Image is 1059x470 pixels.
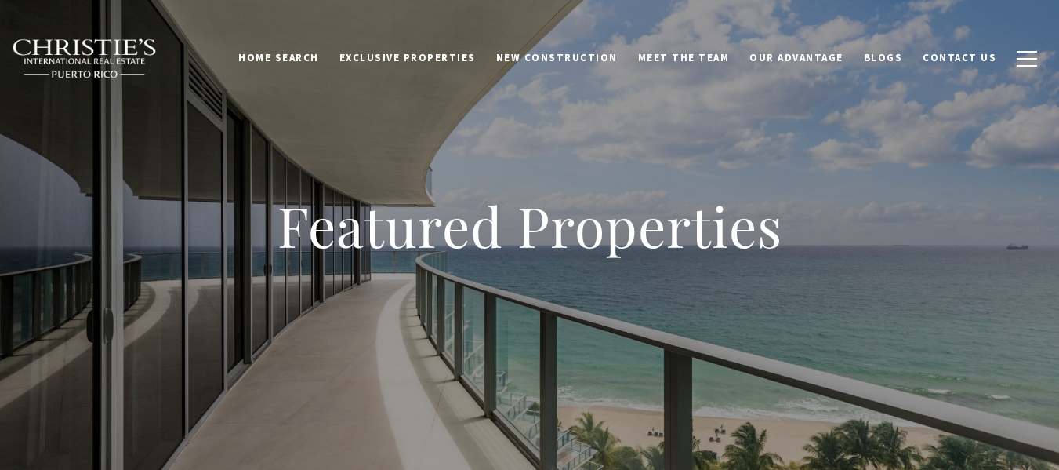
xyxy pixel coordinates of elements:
[864,51,903,64] span: Blogs
[329,43,486,73] a: Exclusive Properties
[12,38,158,79] img: Christie's International Real Estate black text logo
[854,43,913,73] a: Blogs
[228,43,329,73] a: Home Search
[339,51,476,64] span: Exclusive Properties
[486,43,628,73] a: New Construction
[749,51,843,64] span: Our Advantage
[177,191,883,261] h1: Featured Properties
[923,51,996,64] span: Contact Us
[496,51,618,64] span: New Construction
[628,43,740,73] a: Meet the Team
[739,43,854,73] a: Our Advantage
